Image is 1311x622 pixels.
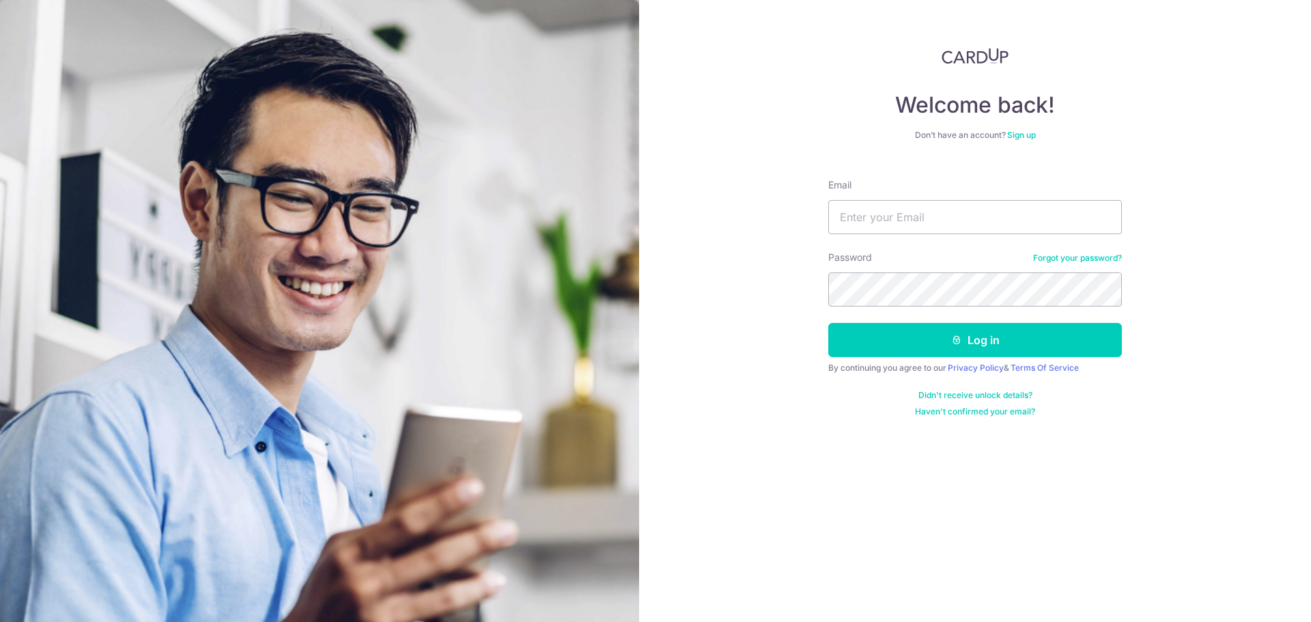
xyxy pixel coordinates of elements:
[1007,130,1036,140] a: Sign up
[828,323,1122,357] button: Log in
[828,130,1122,141] div: Don’t have an account?
[828,200,1122,234] input: Enter your Email
[828,363,1122,373] div: By continuing you agree to our &
[828,251,872,264] label: Password
[948,363,1004,373] a: Privacy Policy
[828,91,1122,119] h4: Welcome back!
[1011,363,1079,373] a: Terms Of Service
[942,48,1009,64] img: CardUp Logo
[828,178,851,192] label: Email
[915,406,1035,417] a: Haven't confirmed your email?
[1033,253,1122,264] a: Forgot your password?
[918,390,1032,401] a: Didn't receive unlock details?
